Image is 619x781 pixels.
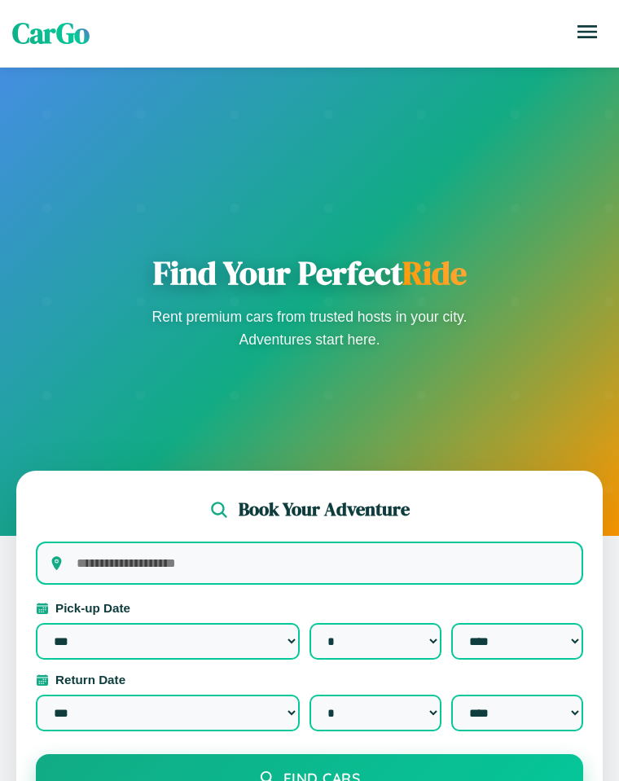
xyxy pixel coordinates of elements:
span: Ride [402,251,467,295]
h2: Book Your Adventure [239,497,410,522]
label: Pick-up Date [36,601,583,615]
span: CarGo [12,14,90,53]
p: Rent premium cars from trusted hosts in your city. Adventures start here. [147,305,472,351]
h1: Find Your Perfect [147,253,472,292]
label: Return Date [36,673,583,687]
